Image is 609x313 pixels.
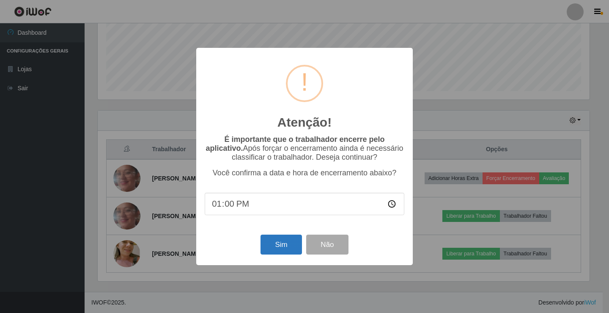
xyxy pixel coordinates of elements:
[206,135,384,152] b: É importante que o trabalhador encerre pelo aplicativo.
[205,169,404,177] p: Você confirma a data e hora de encerramento abaixo?
[306,235,348,255] button: Não
[205,135,404,162] p: Após forçar o encerramento ainda é necessário classificar o trabalhador. Deseja continuar?
[261,235,302,255] button: Sim
[277,115,332,130] h2: Atenção!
